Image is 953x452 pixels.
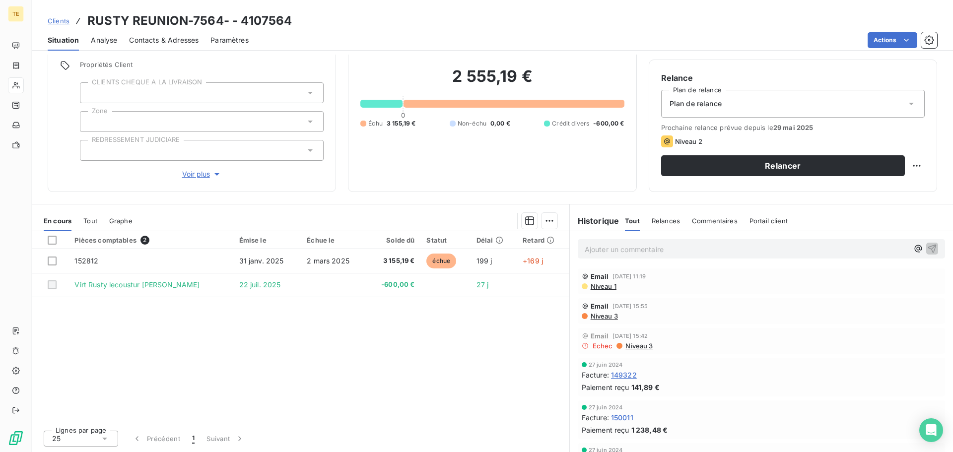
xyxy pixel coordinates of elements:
[239,257,284,265] span: 31 janv. 2025
[48,35,79,45] span: Situation
[591,332,609,340] span: Email
[590,282,616,290] span: Niveau 1
[239,236,295,244] div: Émise le
[307,236,360,244] div: Échue le
[523,236,563,244] div: Retard
[201,428,251,449] button: Suivant
[8,430,24,446] img: Logo LeanPay
[570,215,619,227] h6: Historique
[368,119,383,128] span: Échu
[74,236,227,245] div: Pièces comptables
[210,35,249,45] span: Paramètres
[675,137,702,145] span: Niveau 2
[670,99,722,109] span: Plan de relance
[593,342,613,350] span: Echec
[589,404,623,410] span: 27 juin 2024
[591,302,609,310] span: Email
[611,412,633,423] span: 150011
[129,35,199,45] span: Contacts & Adresses
[582,382,629,392] span: Paiement reçu
[88,117,96,126] input: Ajouter une valeur
[589,362,623,368] span: 27 juin 2024
[239,280,281,289] span: 22 juil. 2025
[749,217,788,225] span: Portail client
[552,119,589,128] span: Crédit divers
[490,119,510,128] span: 0,00 €
[88,146,96,155] input: Ajouter une valeur
[387,119,416,128] span: 3 155,19 €
[476,257,492,265] span: 199 j
[74,257,98,265] span: 152812
[307,257,349,265] span: 2 mars 2025
[919,418,943,442] div: Open Intercom Messenger
[631,425,668,435] span: 1 238,48 €
[48,16,69,26] a: Clients
[523,257,543,265] span: +169 j
[661,124,925,131] span: Prochaine relance prévue depuis le
[611,370,637,380] span: 149322
[426,254,456,268] span: échue
[582,370,609,380] span: Facture :
[109,217,133,225] span: Graphe
[458,119,486,128] span: Non-échu
[582,425,629,435] span: Paiement reçu
[372,280,415,290] span: -600,00 €
[372,236,415,244] div: Solde dû
[624,342,653,350] span: Niveau 3
[401,111,405,119] span: 0
[192,434,195,444] span: 1
[186,428,201,449] button: 1
[582,412,609,423] span: Facture :
[182,169,222,179] span: Voir plus
[44,217,71,225] span: En cours
[591,272,609,280] span: Email
[48,17,69,25] span: Clients
[87,12,292,30] h3: RUSTY REUNION-7564- - 4107564
[372,256,415,266] span: 3 155,19 €
[593,119,624,128] span: -600,00 €
[631,382,660,392] span: 141,89 €
[661,155,905,176] button: Relancer
[590,312,618,320] span: Niveau 3
[426,236,464,244] div: Statut
[83,217,97,225] span: Tout
[8,6,24,22] div: TE
[625,217,640,225] span: Tout
[476,280,489,289] span: 27 j
[88,88,96,97] input: Ajouter une valeur
[661,72,925,84] h6: Relance
[476,236,511,244] div: Délai
[126,428,186,449] button: Précédent
[652,217,680,225] span: Relances
[613,333,648,339] span: [DATE] 15:42
[140,236,149,245] span: 2
[80,169,324,180] button: Voir plus
[91,35,117,45] span: Analyse
[613,303,648,309] span: [DATE] 15:55
[360,66,624,96] h2: 2 555,19 €
[80,61,324,74] span: Propriétés Client
[74,280,200,289] span: Virt Rusty lecoustur [PERSON_NAME]
[613,273,646,279] span: [DATE] 11:19
[868,32,917,48] button: Actions
[692,217,738,225] span: Commentaires
[773,124,814,131] span: 29 mai 2025
[52,434,61,444] span: 25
